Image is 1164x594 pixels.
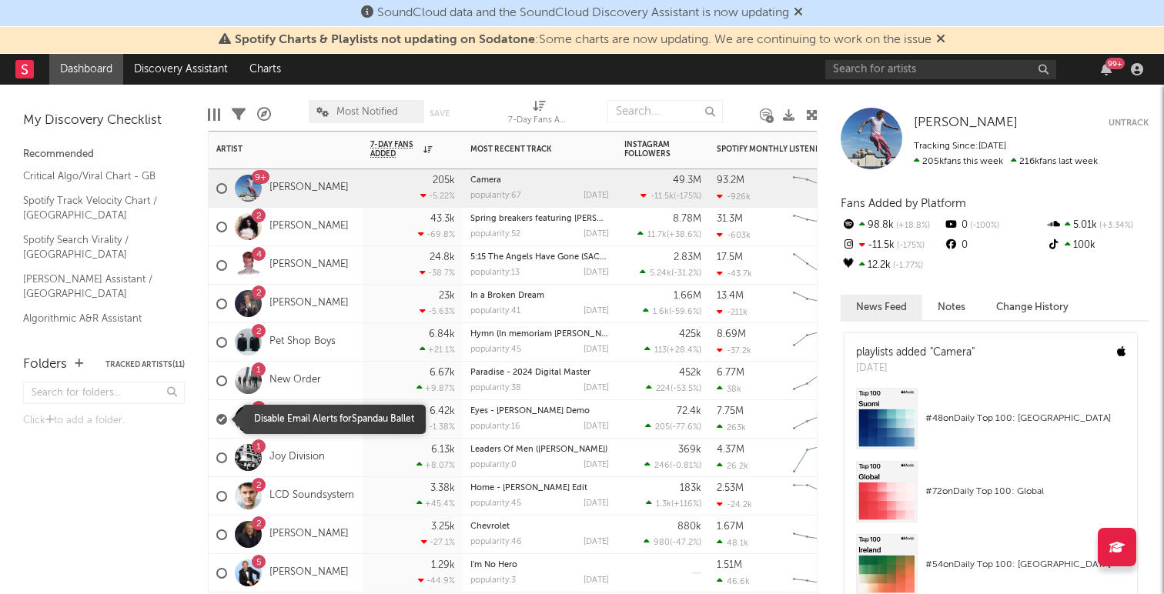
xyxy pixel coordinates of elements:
[786,208,855,246] svg: Chart title
[794,7,803,19] span: Dismiss
[23,232,169,263] a: Spotify Search Virality / [GEOGRAPHIC_DATA]
[717,384,741,394] div: 38k
[584,230,609,239] div: [DATE]
[717,522,744,532] div: 1.67M
[470,192,521,200] div: popularity: 67
[470,422,520,431] div: popularity: 16
[430,109,450,118] button: Save
[656,500,671,509] span: 1.3k
[656,385,671,393] span: 224
[644,537,701,547] div: ( )
[269,412,338,425] a: Spandau Ballet
[841,198,966,209] span: Fans Added by Platform
[655,423,670,432] span: 205
[891,262,923,270] span: -1.77 %
[717,406,744,416] div: 7.75M
[584,384,609,392] div: [DATE]
[654,346,667,355] span: 113
[584,461,609,469] div: [DATE]
[430,406,455,416] div: 6.42k
[845,388,1137,461] a: #48onDaily Top 100: [GEOGRAPHIC_DATA]
[717,368,744,378] div: 6.77M
[23,382,185,404] input: Search for folders...
[377,7,789,19] span: SoundCloud data and the SoundCloud Discovery Assistant is now updating
[470,292,544,300] a: In a Broken Dream
[470,345,521,354] div: popularity: 45
[105,361,185,369] button: Tracked Artists(11)
[1105,58,1125,69] div: 99 +
[470,369,609,377] div: Paradise - 2024 Digital Master
[418,576,455,586] div: -44.9 %
[717,345,751,355] div: -37.2k
[470,561,609,569] div: I'm No Hero
[232,92,246,137] div: Filters
[717,538,748,548] div: 48.1k
[269,259,349,272] a: [PERSON_NAME]
[673,214,701,224] div: 8.78M
[646,499,701,509] div: ( )
[23,412,185,430] div: Click to add a folder.
[679,329,701,339] div: 425k
[943,235,1045,255] div: 0
[1046,235,1149,255] div: 100k
[421,537,455,547] div: -27.1 %
[23,355,67,374] div: Folders
[420,345,455,355] div: +21.1 %
[914,116,1018,129] span: [PERSON_NAME]
[269,220,349,233] a: [PERSON_NAME]
[717,560,742,570] div: 1.51M
[786,477,855,516] svg: Chart title
[717,291,744,301] div: 13.4M
[674,291,701,301] div: 1.66M
[786,285,855,323] svg: Chart title
[677,406,701,416] div: 72.4k
[470,445,609,454] div: Leaders Of Men (Martin Hannett Sessions)
[669,346,699,355] span: +28.4 %
[856,345,975,361] div: playlists added
[981,295,1084,320] button: Change History
[508,112,570,130] div: 7-Day Fans Added (7-Day Fans Added)
[717,214,743,224] div: 31.3M
[123,54,239,85] a: Discovery Assistant
[841,255,943,275] div: 12.2k
[930,347,975,358] a: "Camera"
[925,556,1126,574] div: # 54 on Daily Top 100: [GEOGRAPHIC_DATA]
[470,484,609,492] div: Home - Tom Sharkett Edit
[430,252,455,262] div: 24.8k
[607,100,723,123] input: Search...
[584,576,609,585] div: [DATE]
[470,253,609,262] div: 5:15 The Angels Have Gone (SACD Mix) - 2025 Remaster
[786,439,855,477] svg: Chart title
[269,528,349,541] a: [PERSON_NAME]
[914,157,1098,166] span: 216k fans last week
[257,92,271,137] div: A&R Pipeline
[239,54,292,85] a: Charts
[717,499,752,509] div: -24.2k
[470,176,501,185] a: Camera
[674,252,701,262] div: 2.83M
[235,34,932,46] span: : Some charts are now updating. We are continuing to work on the issue
[943,215,1045,235] div: 0
[430,483,455,493] div: 3.38k
[895,242,925,250] span: -175 %
[23,168,169,185] a: Critical Algo/Viral Chart - GB
[845,461,1137,534] a: #72onDaily Top 100: Global
[717,329,746,339] div: 8.69M
[470,407,590,415] a: Eyes - [PERSON_NAME] Demo
[856,361,975,376] div: [DATE]
[786,323,855,362] svg: Chart title
[678,445,701,455] div: 369k
[49,54,123,85] a: Dashboard
[470,292,609,300] div: In a Broken Dream
[470,176,609,185] div: Camera
[674,500,699,509] span: +116 %
[429,329,455,339] div: 6.84k
[653,308,669,316] span: 1.6k
[914,115,1018,131] a: [PERSON_NAME]
[922,295,981,320] button: Notes
[470,499,521,508] div: popularity: 45
[673,175,701,185] div: 49.3M
[925,409,1126,428] div: # 48 on Daily Top 100: [GEOGRAPHIC_DATA]
[470,215,609,223] div: Spring breakers featuring kesha
[439,291,455,301] div: 23k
